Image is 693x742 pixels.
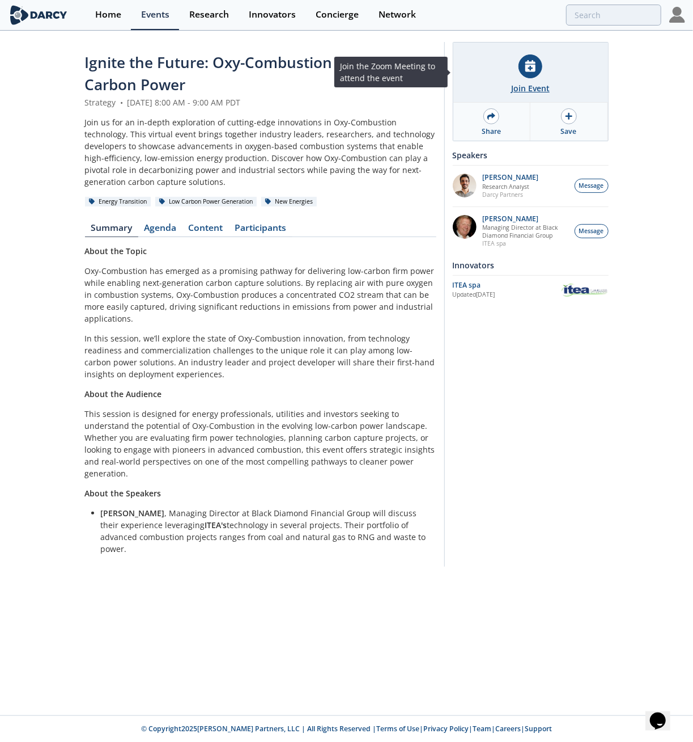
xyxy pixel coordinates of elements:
div: Join Event [511,82,550,94]
img: logo-wide.svg [8,5,69,25]
a: Support [525,724,552,733]
span: Ignite the Future: Oxy-Combustion for Low-Carbon Power [85,52,395,95]
div: Join us for an in-depth exploration of cutting-edge innovations in Oxy-Combustion technology. Thi... [85,116,436,188]
div: Network [379,10,416,19]
strong: About the Topic [85,246,147,256]
p: [PERSON_NAME] [482,215,568,223]
span: Message [579,182,604,191]
strong: [PERSON_NAME] [101,508,165,518]
div: Share [482,127,501,137]
li: , Managing Director at Black Diamond Financial Group will discuss their experience leveraging tec... [101,507,428,555]
strong: ITEA's [205,520,227,530]
img: Profile [669,7,685,23]
a: Team [473,724,491,733]
a: Terms of Use [376,724,419,733]
button: Message [575,224,609,238]
div: Low Carbon Power Generation [155,197,257,207]
div: Research [189,10,229,19]
div: Events [141,10,169,19]
strong: About the Audience [85,389,162,399]
div: Concierge [316,10,359,19]
a: ITEA spa Updated[DATE] ITEA spa [453,280,609,300]
p: This session is designed for energy professionals, utilities and investors seeking to understand ... [85,408,436,479]
a: Agenda [138,224,182,237]
p: In this session, we’ll explore the state of Oxy-Combustion innovation, from technology readiness ... [85,332,436,380]
img: e78dc165-e339-43be-b819-6f39ce58aec6 [453,174,477,197]
span: • [118,97,125,108]
p: [PERSON_NAME] [482,174,538,182]
div: Updated [DATE] [453,290,561,300]
img: ITEA spa [561,282,609,298]
p: Oxy-Combustion has emerged as a promising pathway for delivering low-carbon firm power while enab... [85,265,436,324]
div: Speakers [453,145,609,165]
div: Home [95,10,121,19]
div: Strategy [DATE] 8:00 AM - 9:00 AM PDT [85,96,436,108]
p: Managing Director at Black Diamond Financial Group [482,224,568,239]
p: © Copyright 2025 [PERSON_NAME] Partners, LLC | All Rights Reserved | | | | | [73,724,621,734]
div: ITEA spa [453,280,561,290]
input: Advanced Search [566,5,661,26]
strong: About the Speakers [85,488,161,499]
img: 5c882eca-8b14-43be-9dc2-518e113e9a37 [453,215,477,239]
a: Content [182,224,229,237]
div: Innovators [249,10,296,19]
div: New Energies [261,197,317,207]
p: Research Analyst [482,183,538,191]
p: ITEA spa [482,239,568,247]
a: Careers [495,724,521,733]
div: Innovators [453,255,609,275]
p: Darcy Partners [482,191,538,199]
a: Participants [229,224,292,237]
span: Message [579,227,604,236]
div: Energy Transition [85,197,151,207]
iframe: chat widget [645,697,682,731]
a: Privacy Policy [423,724,469,733]
a: Summary [85,224,138,237]
div: Save [561,127,577,137]
button: Message [575,179,609,193]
